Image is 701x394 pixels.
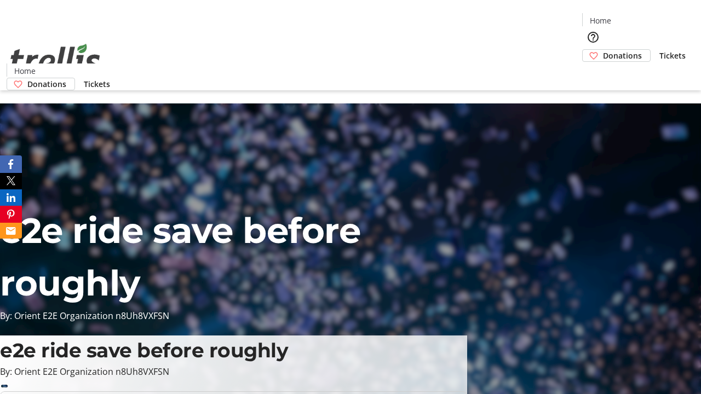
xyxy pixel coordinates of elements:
[582,62,604,84] button: Cart
[603,50,642,61] span: Donations
[14,65,36,77] span: Home
[7,65,42,77] a: Home
[582,26,604,48] button: Help
[7,78,75,90] a: Donations
[590,15,611,26] span: Home
[651,50,694,61] a: Tickets
[659,50,686,61] span: Tickets
[582,49,651,62] a: Donations
[84,78,110,90] span: Tickets
[75,78,119,90] a: Tickets
[27,78,66,90] span: Donations
[583,15,618,26] a: Home
[7,32,104,86] img: Orient E2E Organization n8Uh8VXFSN's Logo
